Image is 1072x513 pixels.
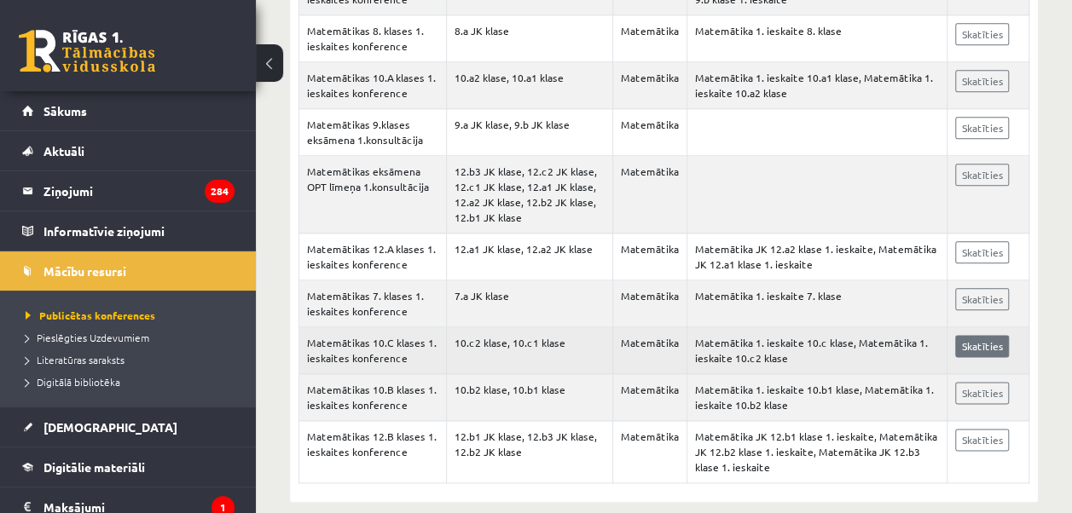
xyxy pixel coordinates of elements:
[687,327,947,374] td: Matemātika 1. ieskaite 10.c klase, Matemātika 1. ieskaite 10.c2 klase
[955,335,1009,357] a: Skatīties
[446,156,612,233] td: 12.b3 JK klase, 12.c2 JK klase, 12.c1 JK klase, 12.a1 JK klase, 12.a2 JK klase, 12.b2 JK klase, 1...
[22,251,235,291] a: Mācību resursi
[299,156,447,233] td: Matemātikas eksāmena OPT līmeņa 1.konsultācija
[687,421,947,483] td: Matemātika JK 12.b1 klase 1. ieskaite, Matemātika JK 12.b2 klase 1. ieskaite, Matemātika JK 12.b3...
[299,374,447,421] td: Matemātikas 10.B klases 1. ieskaites konference
[26,353,125,366] span: Literatūras saraksts
[955,241,1009,263] a: Skatīties
[955,382,1009,404] a: Skatīties
[612,62,687,109] td: Matemātika
[43,459,145,475] span: Digitālie materiāli
[26,374,239,389] a: Digitālā bibliotēka
[22,91,235,130] a: Sākums
[446,62,612,109] td: 10.a2 klase, 10.a1 klase
[612,421,687,483] td: Matemātika
[612,374,687,421] td: Matemātika
[955,429,1009,451] a: Skatīties
[446,421,612,483] td: 12.b1 JK klase, 12.b3 JK klase, 12.b2 JK klase
[22,447,235,487] a: Digitālie materiāli
[687,233,947,280] td: Matemātika JK 12.a2 klase 1. ieskaite, Matemātika JK 12.a1 klase 1. ieskaite
[26,330,239,345] a: Pieslēgties Uzdevumiem
[612,233,687,280] td: Matemātika
[43,103,87,118] span: Sākums
[22,131,235,170] a: Aktuāli
[22,407,235,447] a: [DEMOGRAPHIC_DATA]
[446,280,612,327] td: 7.a JK klase
[687,280,947,327] td: Matemātika 1. ieskaite 7. klase
[687,15,947,62] td: Matemātika 1. ieskaite 8. klase
[955,23,1009,45] a: Skatīties
[446,374,612,421] td: 10.b2 klase, 10.b1 klase
[299,109,447,156] td: Matemātikas 9.klases eksāmena 1.konsultācija
[955,70,1009,92] a: Skatīties
[43,211,235,251] legend: Informatīvie ziņojumi
[19,30,155,72] a: Rīgas 1. Tālmācības vidusskola
[446,327,612,374] td: 10.c2 klase, 10.c1 klase
[955,117,1009,139] a: Skatīties
[43,171,235,210] legend: Ziņojumi
[955,288,1009,310] a: Skatīties
[26,308,155,322] span: Publicētas konferences
[22,171,235,210] a: Ziņojumi284
[43,143,84,159] span: Aktuāli
[446,15,612,62] td: 8.a JK klase
[26,352,239,367] a: Literatūras saraksts
[612,327,687,374] td: Matemātika
[687,374,947,421] td: Matemātika 1. ieskaite 10.b1 klase, Matemātika 1. ieskaite 10.b2 klase
[955,164,1009,186] a: Skatīties
[43,419,177,435] span: [DEMOGRAPHIC_DATA]
[299,15,447,62] td: Matemātikas 8. klases 1. ieskaites konference
[299,62,447,109] td: Matemātikas 10.A klases 1. ieskaites konference
[22,211,235,251] a: Informatīvie ziņojumi
[612,156,687,233] td: Matemātika
[299,327,447,374] td: Matemātikas 10.C klases 1. ieskaites konference
[299,233,447,280] td: Matemātikas 12.A klases 1. ieskaites konference
[612,109,687,156] td: Matemātika
[43,263,126,279] span: Mācību resursi
[446,109,612,156] td: 9.a JK klase, 9.b JK klase
[205,180,235,203] i: 284
[612,280,687,327] td: Matemātika
[299,421,447,483] td: Matemātikas 12.B klases 1. ieskaites konference
[26,375,120,389] span: Digitālā bibliotēka
[299,280,447,327] td: Matemātikas 7. klases 1. ieskaites konference
[687,62,947,109] td: Matemātika 1. ieskaite 10.a1 klase, Matemātika 1. ieskaite 10.a2 klase
[446,233,612,280] td: 12.a1 JK klase, 12.a2 JK klase
[612,15,687,62] td: Matemātika
[26,308,239,323] a: Publicētas konferences
[26,331,149,344] span: Pieslēgties Uzdevumiem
